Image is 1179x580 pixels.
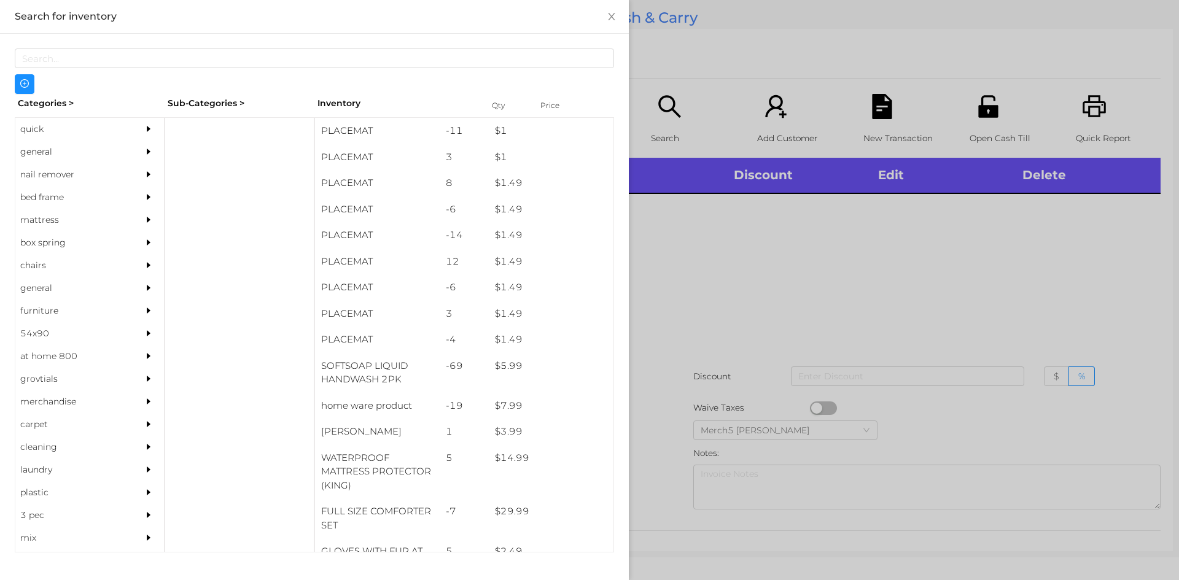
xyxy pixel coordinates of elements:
[315,393,440,419] div: home ware product
[440,118,489,144] div: -11
[607,12,617,21] i: icon: close
[440,196,489,223] div: -6
[15,118,127,141] div: quick
[315,274,440,301] div: PLACEMAT
[315,327,440,353] div: PLACEMAT
[144,215,153,224] i: icon: caret-right
[315,538,440,578] div: GLOVES WITH FUR AT WRIST
[15,527,127,549] div: mix
[315,249,440,275] div: PLACEMAT
[440,498,489,525] div: -7
[15,390,127,413] div: merchandise
[315,419,440,445] div: [PERSON_NAME]
[315,118,440,144] div: PLACEMAT
[489,249,613,275] div: $ 1.49
[440,170,489,196] div: 8
[144,533,153,542] i: icon: caret-right
[315,222,440,249] div: PLACEMAT
[315,196,440,223] div: PLACEMAT
[15,413,127,436] div: carpet
[489,353,613,379] div: $ 5.99
[144,329,153,338] i: icon: caret-right
[144,374,153,383] i: icon: caret-right
[15,10,614,23] div: Search for inventory
[15,504,127,527] div: 3 pec
[15,94,165,113] div: Categories >
[315,301,440,327] div: PLACEMAT
[440,144,489,171] div: 3
[315,353,440,393] div: SOFTSOAP LIQUID HANDWASH 2PK
[489,144,613,171] div: $ 1
[315,445,440,499] div: WATERPROOF MATTRESS PROTECTOR (KING)
[440,274,489,301] div: -6
[144,125,153,133] i: icon: caret-right
[144,488,153,497] i: icon: caret-right
[144,352,153,360] i: icon: caret-right
[15,254,127,277] div: chairs
[15,549,127,572] div: appliances
[15,300,127,322] div: furniture
[489,170,613,196] div: $ 1.49
[489,445,613,471] div: $ 14.99
[440,222,489,249] div: -14
[144,147,153,156] i: icon: caret-right
[489,327,613,353] div: $ 1.49
[144,397,153,406] i: icon: caret-right
[15,186,127,209] div: bed frame
[165,94,314,113] div: Sub-Categories >
[144,511,153,519] i: icon: caret-right
[440,393,489,419] div: -19
[489,419,613,445] div: $ 3.99
[440,445,489,471] div: 5
[15,322,127,345] div: 54x90
[15,74,34,94] button: icon: plus-circle
[489,498,613,525] div: $ 29.99
[440,249,489,275] div: 12
[489,393,613,419] div: $ 7.99
[440,419,489,445] div: 1
[144,238,153,247] i: icon: caret-right
[440,301,489,327] div: 3
[144,465,153,474] i: icon: caret-right
[144,420,153,428] i: icon: caret-right
[489,538,613,565] div: $ 2.49
[15,231,127,254] div: box spring
[489,274,613,301] div: $ 1.49
[144,170,153,179] i: icon: caret-right
[317,97,477,110] div: Inventory
[15,48,614,68] input: Search...
[440,538,489,565] div: 5
[315,144,440,171] div: PLACEMAT
[537,97,586,114] div: Price
[440,353,489,379] div: -69
[15,368,127,390] div: grovtials
[144,193,153,201] i: icon: caret-right
[315,498,440,538] div: FULL SIZE COMFORTER SET
[15,481,127,504] div: plastic
[489,97,526,114] div: Qty
[144,443,153,451] i: icon: caret-right
[144,261,153,269] i: icon: caret-right
[489,301,613,327] div: $ 1.49
[15,209,127,231] div: mattress
[15,277,127,300] div: general
[15,345,127,368] div: at home 800
[315,170,440,196] div: PLACEMAT
[15,163,127,186] div: nail remover
[15,458,127,481] div: laundry
[15,436,127,458] div: cleaning
[15,141,127,163] div: general
[489,196,613,223] div: $ 1.49
[144,284,153,292] i: icon: caret-right
[144,306,153,315] i: icon: caret-right
[489,222,613,249] div: $ 1.49
[440,327,489,353] div: -4
[489,118,613,144] div: $ 1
